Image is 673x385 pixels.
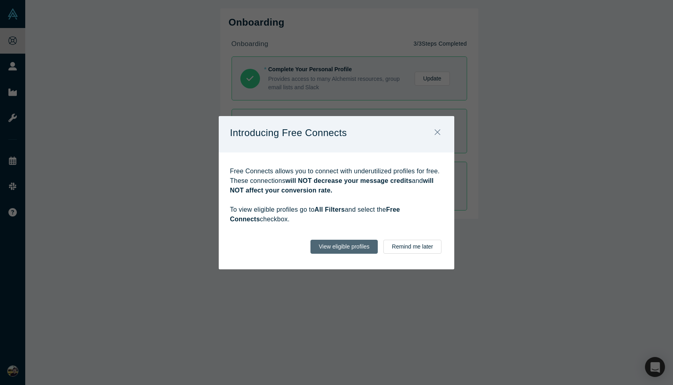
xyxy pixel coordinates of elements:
p: Introducing Free Connects [230,124,347,141]
strong: will NOT affect your conversion rate. [230,177,434,194]
button: Remind me later [383,240,441,254]
strong: All Filters [314,206,345,213]
strong: Free Connects [230,206,400,223]
button: Close [429,124,446,142]
button: View eligible profiles [310,240,378,254]
p: Free Connects allows you to connect with underutilized profiles for free. These connections and T... [230,166,443,224]
strong: will NOT decrease your message credits [285,177,412,184]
